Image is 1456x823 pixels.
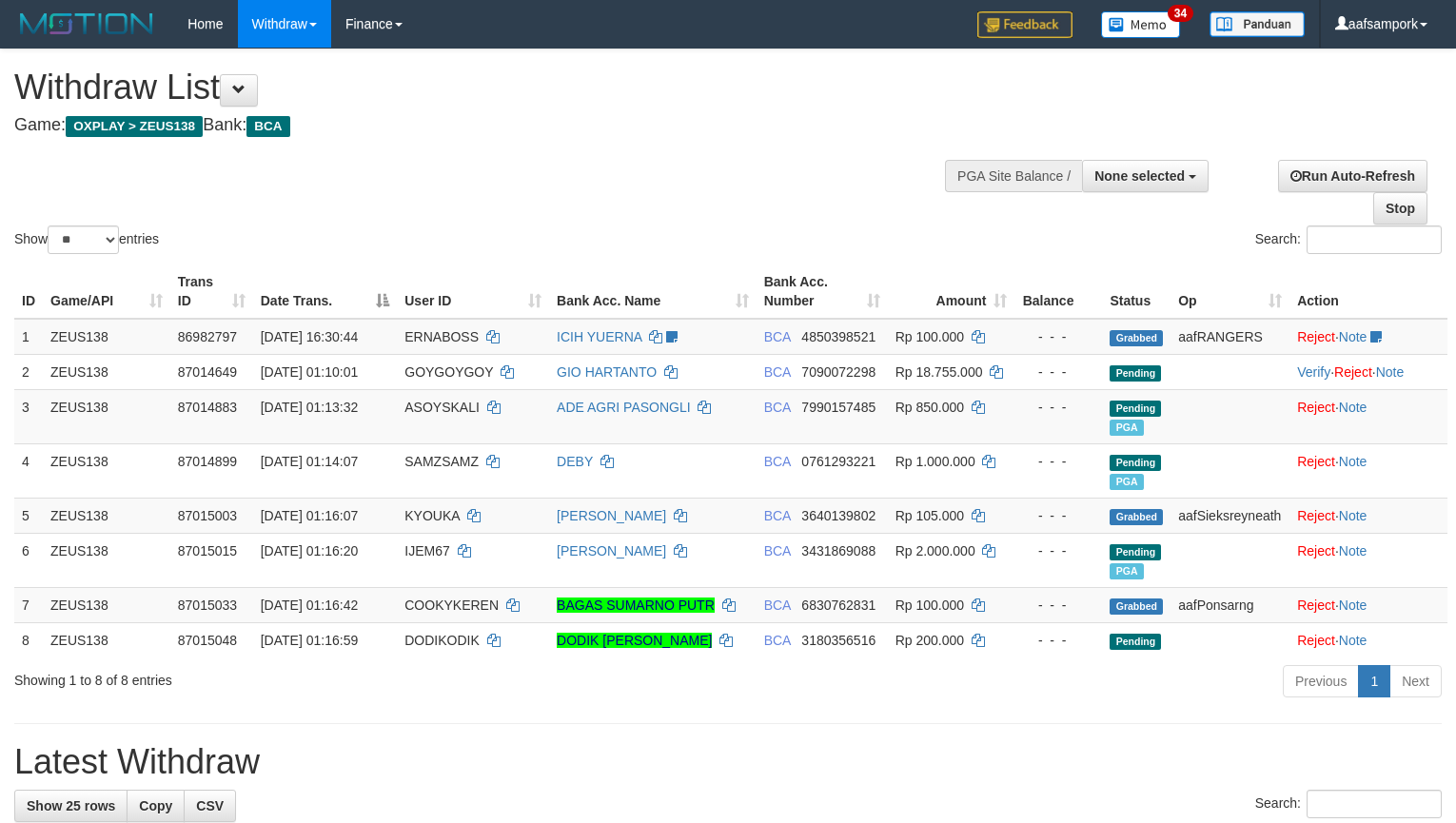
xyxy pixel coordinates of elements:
td: 8 [14,622,43,657]
span: BCA [764,454,791,469]
span: BCA [764,400,791,415]
td: ZEUS138 [43,443,170,498]
th: Action [1289,265,1447,319]
td: · [1289,389,1447,443]
span: Show 25 rows [27,798,115,813]
a: Reject [1297,400,1335,415]
td: aafPonsarng [1171,587,1289,622]
a: Reject [1297,329,1335,344]
span: Grabbed [1110,330,1163,346]
span: Marked by aafanarl [1110,563,1143,579]
a: Note [1339,508,1367,523]
span: KYOUKA [404,508,460,523]
div: - - - [1022,596,1094,615]
input: Search: [1307,225,1442,254]
td: ZEUS138 [43,354,170,389]
div: - - - [1022,541,1094,560]
span: Marked by aafanarl [1110,474,1143,490]
span: 87014649 [178,364,237,380]
td: · [1289,533,1447,587]
a: Note [1339,633,1367,648]
span: ASOYSKALI [404,400,480,415]
a: Note [1339,329,1367,344]
span: Rp 100.000 [895,598,964,613]
span: Copy 3431869088 to clipboard [801,543,876,558]
td: · [1289,319,1447,355]
a: Reject [1297,633,1335,648]
a: [PERSON_NAME] [557,543,666,558]
div: - - - [1022,327,1094,346]
span: 87015003 [178,508,237,523]
span: GOYGOYGOY [404,364,493,380]
td: ZEUS138 [43,533,170,587]
span: BCA [764,543,791,558]
span: [DATE] 01:13:32 [261,400,358,415]
a: Reject [1334,364,1372,380]
a: Copy [127,790,185,822]
span: [DATE] 01:16:07 [261,508,358,523]
span: 34 [1168,5,1193,22]
img: MOTION_logo.png [14,10,159,38]
th: User ID: activate to sort column ascending [397,265,549,319]
td: ZEUS138 [43,319,170,355]
th: Date Trans.: activate to sort column descending [253,265,398,319]
a: Note [1339,400,1367,415]
h1: Withdraw List [14,69,952,107]
span: None selected [1094,168,1185,184]
span: Rp 100.000 [895,329,964,344]
img: panduan.png [1210,11,1305,37]
span: 87014899 [178,454,237,469]
td: 6 [14,533,43,587]
span: 87015048 [178,633,237,648]
span: Copy 0761293221 to clipboard [801,454,876,469]
span: 87015033 [178,598,237,613]
span: Copy 4850398521 to clipboard [801,329,876,344]
label: Search: [1255,225,1442,254]
td: 2 [14,354,43,389]
span: 87015015 [178,543,237,558]
span: Copy 7990157485 to clipboard [801,400,876,415]
span: 87014883 [178,400,237,415]
span: [DATE] 01:10:01 [261,364,358,380]
td: 3 [14,389,43,443]
div: - - - [1022,363,1094,382]
a: BAGAS SUMARNO PUTR [557,598,715,613]
span: ERNABOSS [404,329,479,344]
span: Rp 105.000 [895,508,964,523]
span: BCA [764,364,791,380]
span: SAMZSAMZ [404,454,479,469]
img: Feedback.jpg [977,11,1072,38]
div: - - - [1022,398,1094,417]
div: - - - [1022,452,1094,471]
a: Run Auto-Refresh [1278,160,1427,192]
a: Note [1339,454,1367,469]
a: CSV [184,790,236,822]
td: 7 [14,587,43,622]
td: · [1289,587,1447,622]
td: 5 [14,498,43,533]
a: Show 25 rows [14,790,128,822]
td: ZEUS138 [43,622,170,657]
div: Showing 1 to 8 of 8 entries [14,663,593,690]
span: Copy [139,798,172,813]
span: Rp 850.000 [895,400,964,415]
span: CSV [196,798,224,813]
span: Pending [1110,365,1161,382]
h1: Latest Withdraw [14,743,1442,781]
span: Copy 3640139802 to clipboard [801,508,876,523]
a: Previous [1283,665,1359,697]
a: ADE AGRI PASONGLI [557,400,691,415]
td: · [1289,498,1447,533]
span: Marked by aafanarl [1110,420,1143,436]
a: DODIK [PERSON_NAME] [557,633,712,648]
select: Showentries [48,225,119,254]
span: Rp 1.000.000 [895,454,975,469]
th: Balance [1014,265,1102,319]
a: ICIH YUERNA [557,329,641,344]
th: Status [1102,265,1171,319]
th: Trans ID: activate to sort column ascending [170,265,253,319]
span: [DATE] 16:30:44 [261,329,358,344]
span: [DATE] 01:14:07 [261,454,358,469]
th: Amount: activate to sort column ascending [888,265,1015,319]
label: Show entries [14,225,159,254]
